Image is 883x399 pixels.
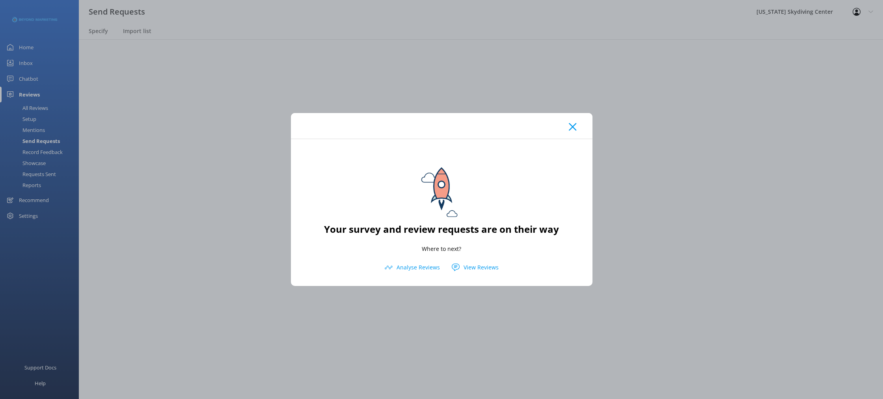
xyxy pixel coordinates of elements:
[422,245,461,253] p: Where to next?
[379,262,446,273] button: Analyse Reviews
[446,262,505,273] button: View Reviews
[324,222,559,237] h2: Your survey and review requests are on their way
[406,151,477,222] img: sending...
[569,123,576,131] button: Close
